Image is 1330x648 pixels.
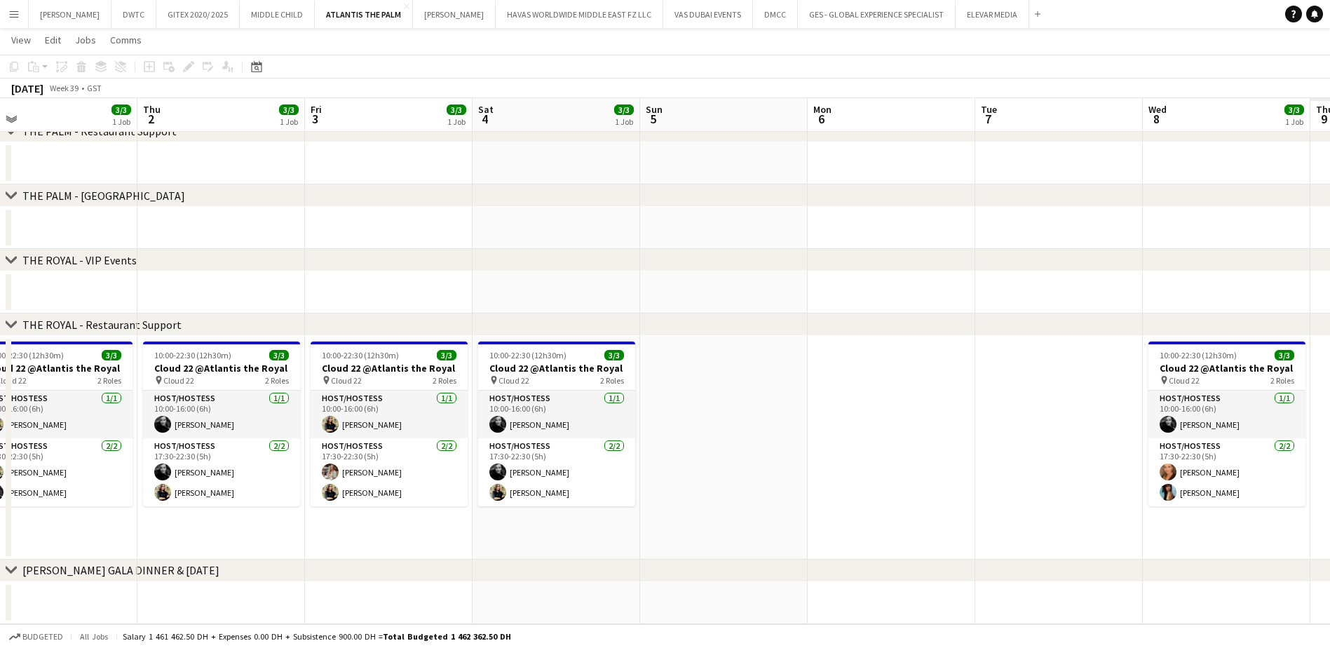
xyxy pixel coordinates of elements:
div: Salary 1 461 462.50 DH + Expenses 0.00 DH + Subsistence 900.00 DH = [123,631,511,642]
div: [PERSON_NAME] GALA DINNER & [DATE] [22,563,219,577]
button: [PERSON_NAME] [413,1,496,28]
a: Jobs [69,31,102,49]
button: [PERSON_NAME] [29,1,111,28]
span: Comms [110,34,142,46]
button: ELEVAR MEDIA [956,1,1029,28]
button: VAS DUBAI EVENTS [663,1,753,28]
div: THE PALM - [GEOGRAPHIC_DATA] [22,189,185,203]
div: THE PALM - Restaurant Support [22,124,177,138]
button: DMCC [753,1,798,28]
div: GST [87,83,102,93]
div: [DATE] [11,81,43,95]
button: GES - GLOBAL EXPERIENCE SPECIALIST [798,1,956,28]
button: Budgeted [7,629,65,644]
span: Edit [45,34,61,46]
button: GITEX 2020/ 2025 [156,1,240,28]
a: Comms [104,31,147,49]
button: MIDDLE CHILD [240,1,315,28]
span: Budgeted [22,632,63,642]
div: THE ROYAL - Restaurant Support [22,318,182,332]
button: DWTC [111,1,156,28]
div: THE ROYAL - VIP Events [22,253,137,267]
button: HAVAS WORLDWIDE MIDDLE EAST FZ LLC [496,1,663,28]
a: Edit [39,31,67,49]
span: All jobs [77,631,111,642]
span: View [11,34,31,46]
a: View [6,31,36,49]
span: Jobs [75,34,96,46]
span: Total Budgeted 1 462 362.50 DH [383,631,511,642]
button: ATLANTIS THE PALM [315,1,413,28]
span: Week 39 [46,83,81,93]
